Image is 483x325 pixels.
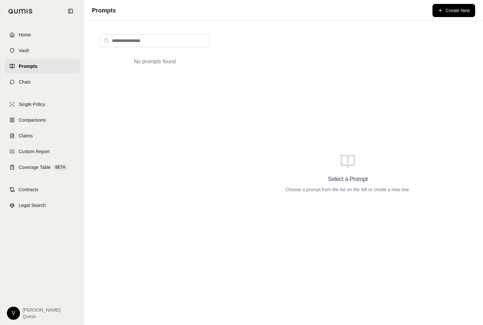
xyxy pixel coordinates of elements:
a: Prompts [4,59,80,73]
span: Coverage Table [19,164,51,171]
div: No prompts found [100,52,210,71]
a: Contracts [4,182,80,197]
span: Prompts [19,63,37,70]
a: Coverage TableBETA [4,160,80,174]
span: Chats [19,79,31,85]
span: Custom Report [19,148,50,155]
p: Choose a prompt from the list on the left or create a new one. [285,186,410,193]
span: BETA [53,164,67,171]
span: Legal Search [19,202,46,209]
h3: Select a Prompt [328,174,367,184]
h1: Prompts [92,6,116,15]
span: Claims [19,132,33,139]
span: Vault [19,47,29,54]
span: [PERSON_NAME] [23,307,60,313]
span: Qumis [23,313,60,320]
a: Claims [4,129,80,143]
a: Single Policy [4,97,80,112]
a: Chats [4,75,80,89]
a: Custom Report [4,144,80,159]
span: Single Policy [19,101,45,108]
button: Collapse sidebar [65,6,76,16]
div: V [7,307,20,320]
span: Home [19,31,31,38]
span: Comparisons [19,117,46,123]
a: Comparisons [4,113,80,127]
a: Vault [4,43,80,58]
a: Home [4,28,80,42]
button: Create New [432,4,475,17]
img: Qumis Logo [8,9,33,14]
a: Legal Search [4,198,80,213]
span: Contracts [19,186,38,193]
